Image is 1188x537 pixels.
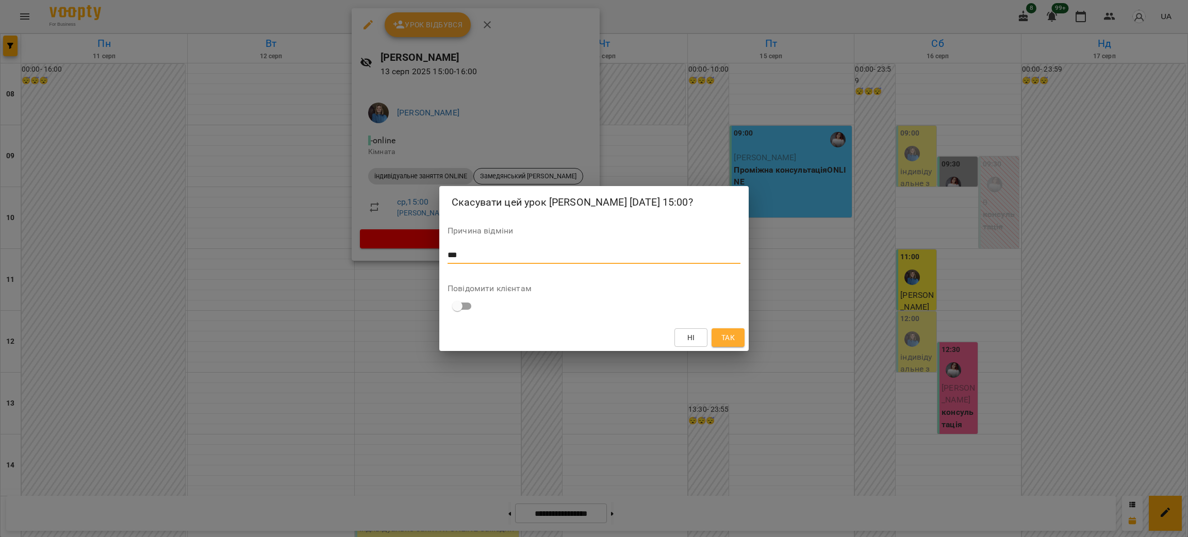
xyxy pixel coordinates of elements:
[448,227,740,235] label: Причина відміни
[674,328,707,347] button: Ні
[687,331,695,344] span: Ні
[448,284,740,293] label: Повідомити клієнтам
[721,331,735,344] span: Так
[452,194,736,210] h2: Скасувати цей урок [PERSON_NAME] [DATE] 15:00?
[712,328,745,347] button: Так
